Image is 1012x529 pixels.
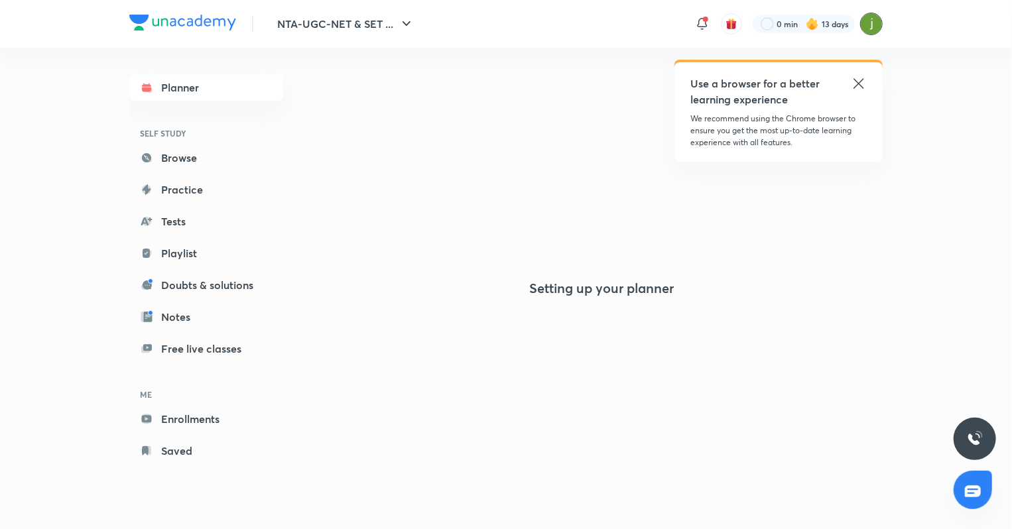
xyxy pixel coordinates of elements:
img: jitendra sagar [860,13,883,35]
button: NTA-UGC-NET & SET ... [269,11,422,37]
img: streak [806,17,819,30]
a: Practice [129,176,283,203]
a: Planner [129,74,283,101]
h6: SELF STUDY [129,122,283,145]
a: Company Logo [129,15,236,34]
a: Notes [129,304,283,330]
img: Company Logo [129,15,236,30]
h4: Setting up your planner [529,280,674,296]
a: Doubts & solutions [129,272,283,298]
a: Playlist [129,240,283,266]
img: avatar [726,18,737,30]
h6: ME [129,383,283,406]
a: Free live classes [129,335,283,362]
a: Enrollments [129,406,283,432]
img: ttu [967,431,983,447]
h5: Use a browser for a better learning experience [690,76,822,107]
button: avatar [721,13,742,34]
a: Saved [129,438,283,464]
a: Tests [129,208,283,235]
p: We recommend using the Chrome browser to ensure you get the most up-to-date learning experience w... [690,113,867,148]
a: Browse [129,145,283,171]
